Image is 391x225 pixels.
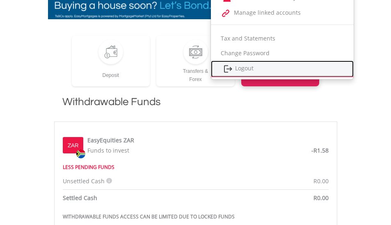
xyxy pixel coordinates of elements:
[76,149,85,158] img: zar.png
[211,31,354,46] a: Tax and Statements
[63,194,97,202] strong: Settled Cash
[156,64,235,83] div: Transfers & Forex
[313,194,329,202] span: R0.00
[68,142,78,150] label: ZAR
[72,36,150,86] a: Deposit
[87,146,129,154] span: Funds to invest
[211,5,354,20] a: Manage linked accounts
[211,61,354,77] a: Logout
[63,164,114,171] strong: LESS PENDING FUNDS
[63,213,235,220] strong: WITHDRAWABLE FUNDS ACCESS CAN BE LIMITED DUE TO LOCKED FUNDS
[54,94,337,117] h1: Withdrawable Funds
[311,146,329,154] span: -R1.58
[156,36,235,86] a: Transfers &Forex
[87,136,134,144] label: EasyEquities ZAR
[63,177,105,185] span: Unsettled Cash
[313,177,329,185] span: R0.00
[211,46,354,61] a: Change Password
[72,64,150,79] div: Deposit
